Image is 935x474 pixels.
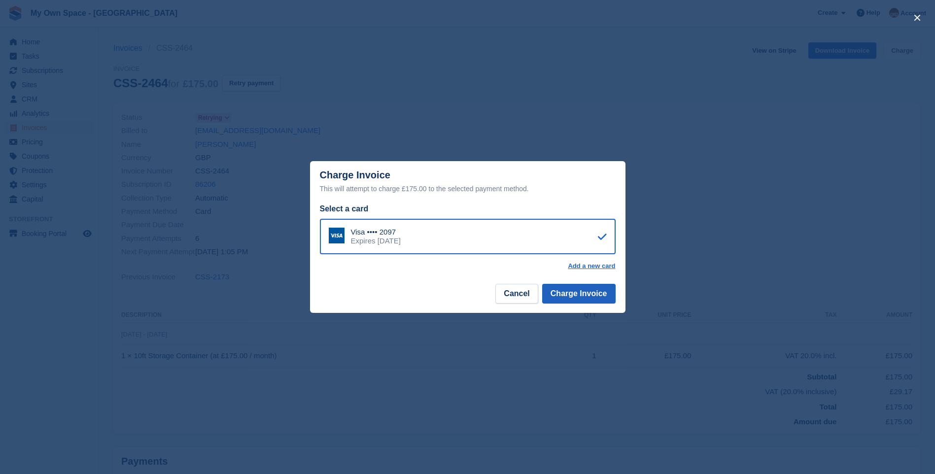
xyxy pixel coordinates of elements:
div: Select a card [320,203,616,215]
div: Charge Invoice [320,169,616,195]
img: Visa Logo [329,228,345,243]
div: This will attempt to charge £175.00 to the selected payment method. [320,183,616,195]
div: Expires [DATE] [351,237,401,245]
a: Add a new card [568,262,615,270]
button: close [909,10,925,26]
button: Cancel [495,284,538,304]
div: Visa •••• 2097 [351,228,401,237]
button: Charge Invoice [542,284,616,304]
